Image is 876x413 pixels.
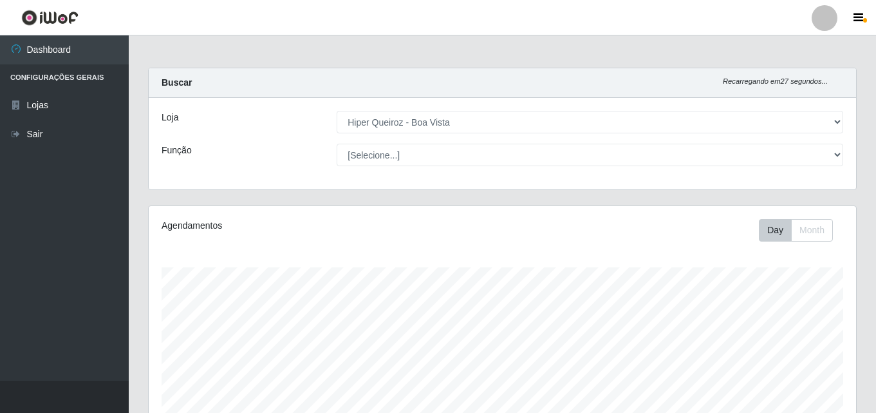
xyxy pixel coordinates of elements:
[759,219,843,242] div: Toolbar with button groups
[759,219,792,242] button: Day
[759,219,833,242] div: First group
[791,219,833,242] button: Month
[162,144,192,157] label: Função
[162,111,178,124] label: Loja
[723,77,828,85] i: Recarregando em 27 segundos...
[162,77,192,88] strong: Buscar
[162,219,434,233] div: Agendamentos
[21,10,79,26] img: CoreUI Logo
